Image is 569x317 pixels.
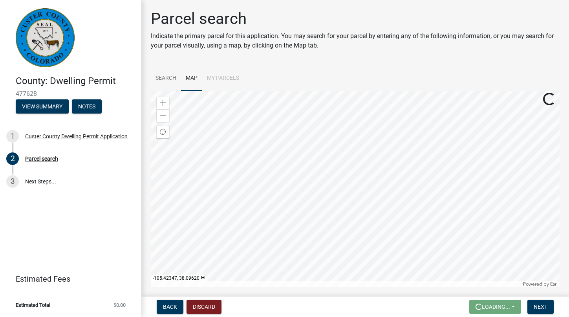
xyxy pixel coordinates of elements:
div: Find my location [157,126,169,138]
h4: County: Dwelling Permit [16,75,135,87]
span: Loading... [482,304,510,310]
button: Discard [187,300,221,314]
a: Esri [550,281,558,287]
div: Zoom in [157,97,169,109]
wm-modal-confirm: Summary [16,104,69,110]
span: $0.00 [113,302,126,308]
a: Search [151,66,181,91]
div: 1 [6,130,19,143]
div: 3 [6,175,19,188]
span: 477628 [16,90,126,97]
div: 2 [6,152,19,165]
a: Estimated Fees [6,271,129,287]
span: Next [534,304,547,310]
button: Notes [72,99,102,114]
button: Loading... [469,300,521,314]
button: Next [527,300,554,314]
span: Estimated Total [16,302,50,308]
div: Powered by [521,281,560,287]
span: Back [163,304,177,310]
div: Custer County Dwelling Permit Application [25,134,128,139]
img: Custer County, Colorado [16,8,75,67]
wm-modal-confirm: Notes [72,104,102,110]
div: Zoom out [157,109,169,122]
button: Back [157,300,183,314]
p: Indicate the primary parcel for this application. You may search for your parcel by entering any ... [151,31,560,50]
a: Map [181,66,202,91]
button: View Summary [16,99,69,114]
div: Parcel search [25,156,58,161]
h1: Parcel search [151,9,560,28]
